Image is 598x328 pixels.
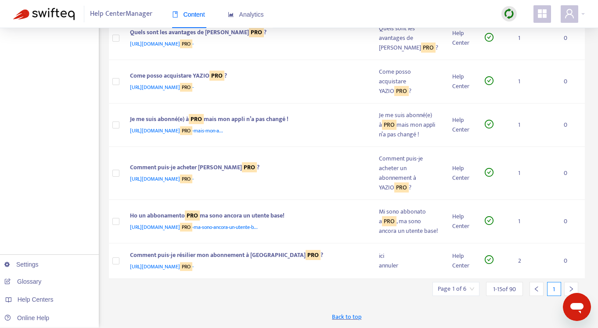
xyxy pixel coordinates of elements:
[130,250,362,262] div: Comment puis-je résilier mon abonnement à [GEOGRAPHIC_DATA] ?
[511,200,557,243] td: 1
[379,67,438,96] div: Come posso acquistare YAZIO ?
[130,223,258,232] span: [URL][DOMAIN_NAME] -ma-sono-ancora-un-utente-b...
[130,114,362,126] div: Je me suis abonné(e) à mais mon appli n’a pas changé !
[547,282,561,296] div: 1
[485,168,494,177] span: check-circle
[189,114,204,124] sqkw: PRO
[557,147,585,200] td: 0
[557,103,585,147] td: 0
[511,17,557,60] td: 1
[511,60,557,103] td: 1
[306,250,321,260] sqkw: PRO
[485,255,494,264] span: check-circle
[394,182,409,193] sqkw: PRO
[564,8,575,19] span: user
[180,39,192,48] sqkw: PRO
[421,43,436,53] sqkw: PRO
[557,200,585,243] td: 0
[13,8,75,20] img: Swifteq
[485,33,494,42] span: check-circle
[511,243,557,279] td: 2
[180,223,192,232] sqkw: PRO
[130,175,194,183] span: [URL][DOMAIN_NAME] -
[379,207,438,236] div: Mi sono abbonato a , ma sono ancora un utente base!
[557,17,585,60] td: 0
[228,11,264,18] span: Analytics
[485,76,494,85] span: check-circle
[493,285,516,294] span: 1 - 15 of 90
[568,286,574,292] span: right
[511,103,557,147] td: 1
[452,72,471,91] div: Help Center
[18,296,54,303] span: Help Centers
[563,293,591,321] iframe: Schaltfläche zum Öffnen des Messaging-Fensters
[90,6,152,22] span: Help Center Manager
[452,115,471,135] div: Help Center
[511,147,557,200] td: 1
[242,162,257,172] sqkw: PRO
[172,11,205,18] span: Content
[533,286,540,292] span: left
[185,210,200,221] sqkw: PRO
[228,11,234,18] span: area-chart
[379,24,438,53] div: Quels sont les avantages de [PERSON_NAME] ?
[485,120,494,128] span: check-circle
[180,175,192,183] sqkw: PRO
[452,251,471,271] div: Help Center
[485,216,494,225] span: check-circle
[130,71,362,82] div: Come posso acquistare YAZIO ?
[452,164,471,183] div: Help Center
[180,83,192,92] sqkw: PRO
[557,60,585,103] td: 0
[452,212,471,231] div: Help Center
[452,29,471,48] div: Help Center
[379,261,438,271] div: annuler
[4,314,49,321] a: Online Help
[130,163,362,174] div: Comment puis-je acheter [PERSON_NAME] ?
[537,8,548,19] span: appstore
[130,39,194,48] span: [URL][DOMAIN_NAME] -
[180,262,192,271] sqkw: PRO
[130,262,194,271] span: [URL][DOMAIN_NAME] -
[130,126,223,135] span: [URL][DOMAIN_NAME] -mais-mon-a...
[130,211,362,222] div: Ho un abbonamento ma sono ancora un utente base!
[4,278,41,285] a: Glossary
[172,11,178,18] span: book
[130,83,194,92] span: [URL][DOMAIN_NAME] -
[332,312,361,321] span: Back to top
[382,216,396,226] sqkw: PRO
[4,261,39,268] a: Settings
[504,8,515,19] img: sync.dc5367851b00ba804db3.png
[382,120,396,130] sqkw: PRO
[130,28,362,39] div: Quels sont les avantages de [PERSON_NAME] ?
[379,154,438,193] div: Comment puis-je acheter un abonnement à YAZIO ?
[180,126,192,135] sqkw: PRO
[394,86,409,96] sqkw: PRO
[379,111,438,139] div: Je me suis abonné(e) à mais mon appli n’a pas changé !
[209,71,224,81] sqkw: PRO
[557,243,585,279] td: 0
[379,251,438,261] div: ici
